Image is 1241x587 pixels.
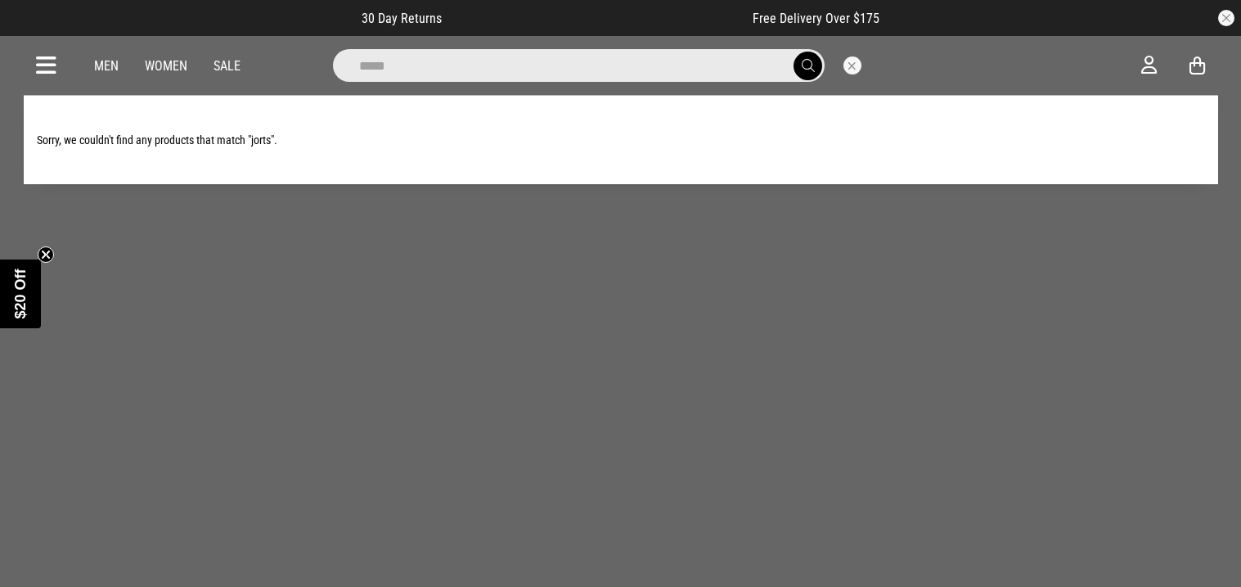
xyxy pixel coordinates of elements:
a: Men [94,58,119,74]
p: Sorry, we couldn't find any products that match "jorts". [37,133,1205,147]
button: Close teaser [38,246,54,263]
a: Sale [214,58,241,74]
span: $20 Off [12,269,29,318]
button: Close search [843,56,861,75]
button: Open LiveChat chat widget [13,7,62,56]
span: Free Delivery Over $175 [753,11,879,26]
a: Women [145,58,187,74]
iframe: Customer reviews powered by Trustpilot [474,10,720,26]
span: 30 Day Returns [362,11,442,26]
